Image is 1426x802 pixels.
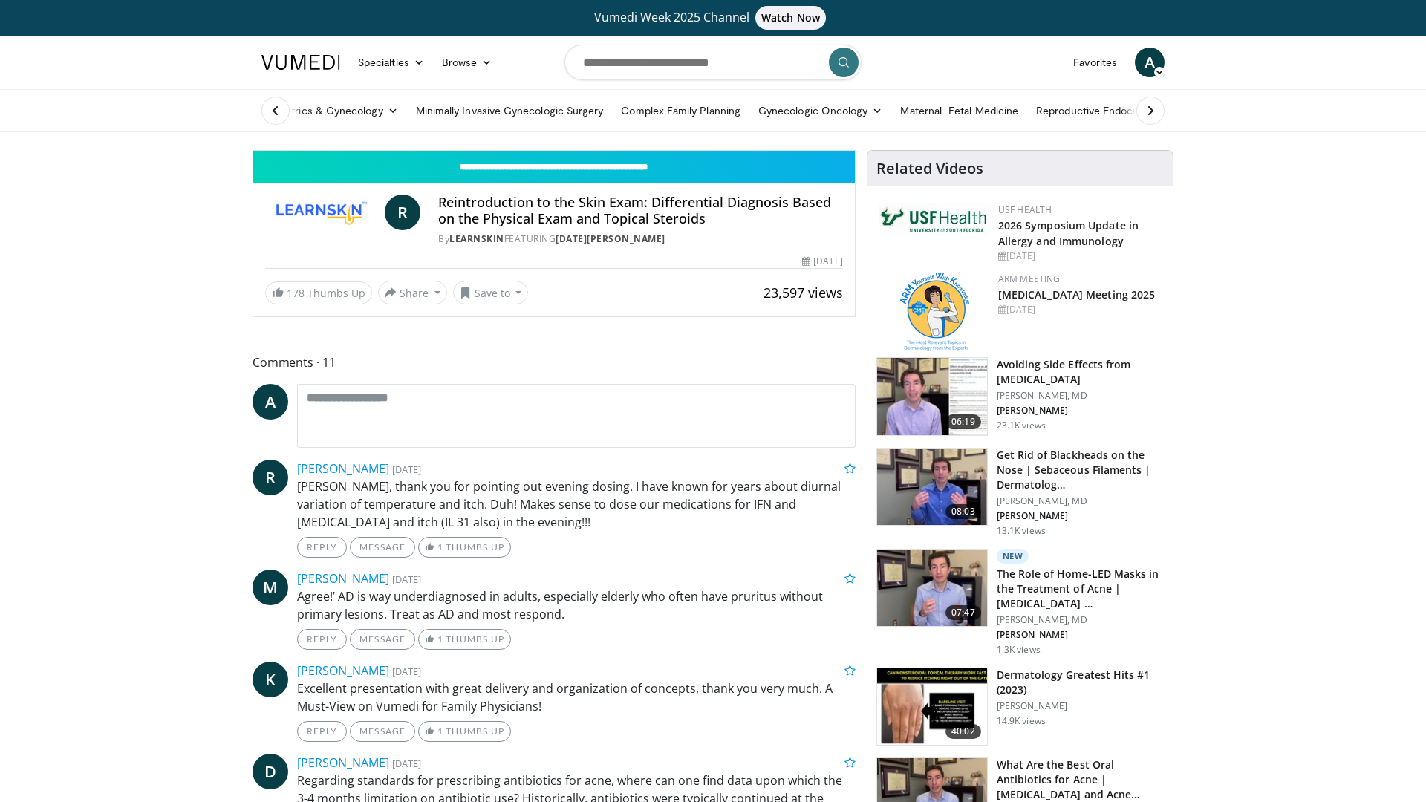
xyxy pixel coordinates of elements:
[297,477,856,531] p: [PERSON_NAME], thank you for pointing out evening dosing. I have known for years about diurnal va...
[876,549,1164,656] a: 07:47 New The Role of Home-LED Masks in the Treatment of Acne | [MEDICAL_DATA] … [PERSON_NAME], M...
[945,724,981,739] span: 40:02
[997,525,1046,537] p: 13.1K views
[997,668,1164,697] h3: Dermatology Greatest Hits #1 (2023)
[253,754,288,789] a: D
[998,287,1156,301] a: [MEDICAL_DATA] Meeting 2025
[564,45,862,80] input: Search topics, interventions
[876,357,1164,436] a: 06:19 Avoiding Side Effects from [MEDICAL_DATA] [PERSON_NAME], MD [PERSON_NAME] 23.1K views
[997,357,1164,387] h3: Avoiding Side Effects from [MEDICAL_DATA]
[877,550,987,627] img: bdc749e8-e5f5-404f-8c3a-bce07f5c1739.150x105_q85_crop-smart_upscale.jpg
[297,537,347,558] a: Reply
[392,573,421,586] small: [DATE]
[997,420,1046,431] p: 23.1K views
[764,284,843,301] span: 23,597 views
[385,195,420,230] a: R
[891,96,1027,125] a: Maternal–Fetal Medicine
[876,448,1164,537] a: 08:03 Get Rid of Blackheads on the Nose | Sebaceous Filaments | Dermatolog… [PERSON_NAME], MD [PE...
[876,668,1164,746] a: 40:02 Dermatology Greatest Hits #1 (2023) [PERSON_NAME] 14.9K views
[418,721,511,742] a: 1 Thumbs Up
[945,414,981,429] span: 06:19
[253,570,288,605] a: M
[755,6,826,30] span: Watch Now
[802,255,842,268] div: [DATE]
[945,504,981,519] span: 08:03
[297,754,389,771] a: [PERSON_NAME]
[418,537,511,558] a: 1 Thumbs Up
[900,273,969,351] img: 89a28c6a-718a-466f-b4d1-7c1f06d8483b.png.150x105_q85_autocrop_double_scale_upscale_version-0.2.png
[265,281,372,304] a: 178 Thumbs Up
[997,757,1164,802] h3: What Are the Best Oral Antibiotics for Acne | [MEDICAL_DATA] and Acne…
[1027,96,1276,125] a: Reproductive Endocrinology & [MEDICAL_DATA]
[438,195,842,226] h4: Reintroduction to the Skin Exam: Differential Diagnosis Based on the Physical Exam and Topical St...
[879,203,991,236] img: 6ba8804a-8538-4002-95e7-a8f8012d4a11.png.150x105_q85_autocrop_double_scale_upscale_version-0.2.jpg
[297,587,856,623] p: Agree!’ AD is way underdiagnosed in adults, especially elderly who often have pruritus without pr...
[392,665,421,678] small: [DATE]
[437,541,443,552] span: 1
[297,460,389,477] a: [PERSON_NAME]
[877,358,987,435] img: 6f9900f7-f6e7-4fd7-bcbb-2a1dc7b7d476.150x105_q85_crop-smart_upscale.jpg
[253,662,288,697] a: K
[350,537,415,558] a: Message
[418,629,511,650] a: 1 Thumbs Up
[997,629,1164,641] p: [PERSON_NAME]
[265,195,379,230] img: LearnSkin
[1064,48,1126,77] a: Favorites
[437,726,443,737] span: 1
[997,700,1164,712] p: [PERSON_NAME]
[998,273,1061,285] a: ARM Meeting
[378,281,447,304] button: Share
[261,55,340,70] img: VuMedi Logo
[297,679,856,715] p: Excellent presentation with great delivery and organization of concepts, thank you very much. A M...
[392,757,421,770] small: [DATE]
[253,353,856,372] span: Comments 11
[945,605,981,620] span: 07:47
[253,151,855,151] video-js: Video Player
[877,449,987,526] img: 54dc8b42-62c8-44d6-bda4-e2b4e6a7c56d.150x105_q85_crop-smart_upscale.jpg
[877,668,987,746] img: 167f4955-2110-4677-a6aa-4d4647c2ca19.150x105_q85_crop-smart_upscale.jpg
[556,232,665,245] a: [DATE][PERSON_NAME]
[453,281,529,304] button: Save to
[297,570,389,587] a: [PERSON_NAME]
[876,160,983,177] h4: Related Videos
[350,629,415,650] a: Message
[997,405,1164,417] p: [PERSON_NAME]
[350,721,415,742] a: Message
[997,644,1041,656] p: 1.3K views
[1135,48,1165,77] a: A
[438,232,842,246] div: By FEATURING
[998,203,1052,216] a: USF Health
[407,96,613,125] a: Minimally Invasive Gynecologic Surgery
[612,96,749,125] a: Complex Family Planning
[297,721,347,742] a: Reply
[997,549,1029,564] p: New
[297,629,347,650] a: Reply
[264,6,1162,30] a: Vumedi Week 2025 ChannelWatch Now
[997,390,1164,402] p: [PERSON_NAME], MD
[253,384,288,420] a: A
[437,633,443,645] span: 1
[998,303,1161,316] div: [DATE]
[997,510,1164,522] p: [PERSON_NAME]
[449,232,504,245] a: LearnSkin
[997,715,1046,727] p: 14.9K views
[349,48,433,77] a: Specialties
[997,567,1164,611] h3: The Role of Home-LED Masks in the Treatment of Acne | [MEDICAL_DATA] …
[997,614,1164,626] p: [PERSON_NAME], MD
[253,96,407,125] a: Obstetrics & Gynecology
[253,460,288,495] a: R
[297,662,389,679] a: [PERSON_NAME]
[997,448,1164,492] h3: Get Rid of Blackheads on the Nose | Sebaceous Filaments | Dermatolog…
[998,250,1161,263] div: [DATE]
[287,286,305,300] span: 178
[749,96,891,125] a: Gynecologic Oncology
[392,463,421,476] small: [DATE]
[998,218,1139,248] a: 2026 Symposium Update in Allergy and Immunology
[997,495,1164,507] p: [PERSON_NAME], MD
